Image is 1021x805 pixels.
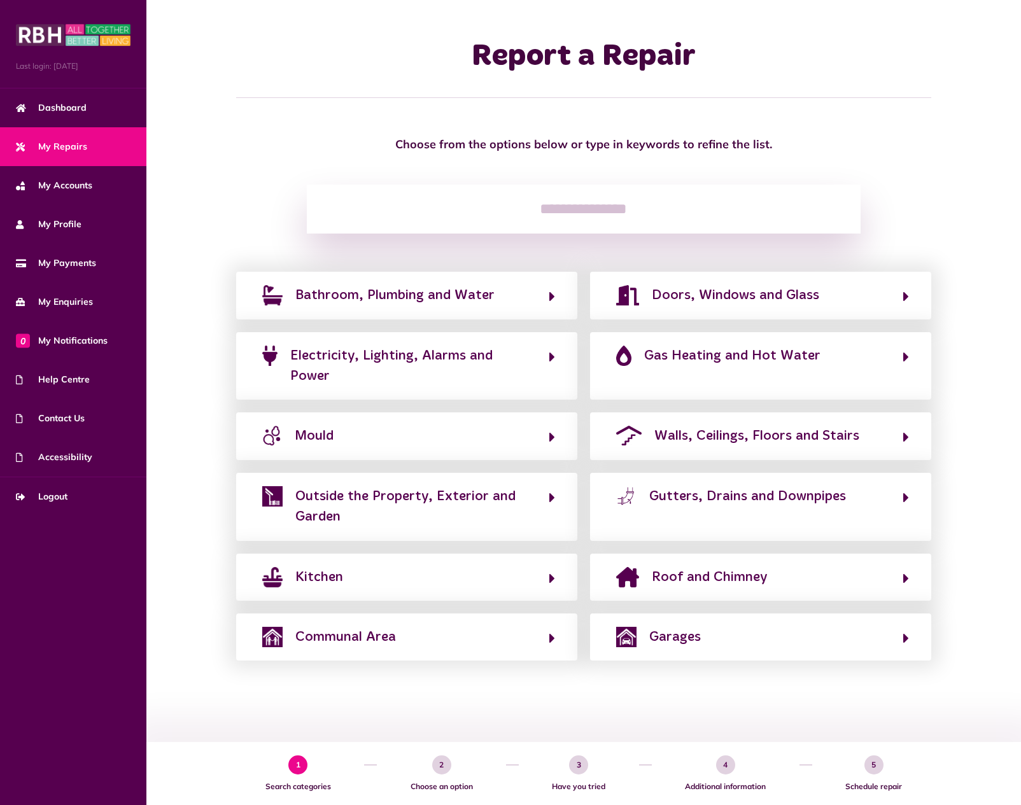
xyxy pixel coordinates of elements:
span: Roof and Chimney [652,567,767,587]
span: My Accounts [16,179,92,192]
img: sink.png [262,567,283,587]
span: Doors, Windows and Glass [652,285,819,305]
button: Outside the Property, Exterior and Garden [258,486,555,528]
span: Mould [295,426,334,446]
button: Doors, Windows and Glass [612,284,909,306]
span: Dashboard [16,101,87,115]
h1: Report a Repair [378,38,790,75]
img: garage.png [616,627,637,647]
img: mould-icon.jpg [262,426,282,446]
span: 0 [16,333,30,347]
span: Help Centre [16,373,90,386]
button: Walls, Ceilings, Floors and Stairs [612,425,909,447]
span: Outside the Property, Exterior and Garden [295,486,536,528]
button: Mould [258,425,555,447]
span: Search categories [238,781,358,792]
span: Kitchen [295,567,343,587]
span: 2 [432,755,451,774]
img: communal2.png [262,627,283,647]
span: Electricity, Lighting, Alarms and Power [290,346,536,387]
span: My Notifications [16,334,108,347]
span: Gutters, Drains and Downpipes [649,486,846,507]
img: door-open-solid-purple.png [616,285,639,305]
span: My Payments [16,256,96,270]
button: Gas Heating and Hot Water [612,345,909,388]
button: Electricity, Lighting, Alarms and Power [258,345,555,388]
span: Additional information [658,781,793,792]
span: My Profile [16,218,81,231]
img: leaking-pipe.png [616,486,637,507]
span: Logout [16,490,67,503]
img: roof-stairs-purple.png [616,426,642,446]
span: 3 [569,755,588,774]
span: Walls, Ceilings, Floors and Stairs [654,426,859,446]
span: Accessibility [16,451,92,464]
strong: Choose from the options below or type in keywords to refine the list. [395,137,772,151]
img: MyRBH [16,22,130,48]
span: Choose an option [383,781,500,792]
span: Bathroom, Plumbing and Water [295,285,495,305]
span: Contact Us [16,412,85,425]
span: My Enquiries [16,295,93,309]
span: Garages [649,627,701,647]
img: fire-flame-simple-solid-purple.png [616,346,631,366]
button: Roof and Chimney [612,566,909,588]
img: plug-solid-purple.png [262,346,278,366]
span: Communal Area [295,627,396,647]
img: bath.png [262,285,283,305]
button: Communal Area [258,626,555,648]
img: external.png [262,486,283,507]
span: Gas Heating and Hot Water [644,346,820,366]
span: 4 [716,755,735,774]
button: Bathroom, Plumbing and Water [258,284,555,306]
span: Have you tried [525,781,633,792]
span: 1 [288,755,307,774]
button: Gutters, Drains and Downpipes [612,486,909,528]
button: Garages [612,626,909,648]
span: 5 [864,755,884,774]
span: My Repairs [16,140,87,153]
span: Schedule repair [819,781,929,792]
img: house-chimney-solid-purple.png [616,567,639,587]
span: Last login: [DATE] [16,60,130,72]
button: Kitchen [258,566,555,588]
